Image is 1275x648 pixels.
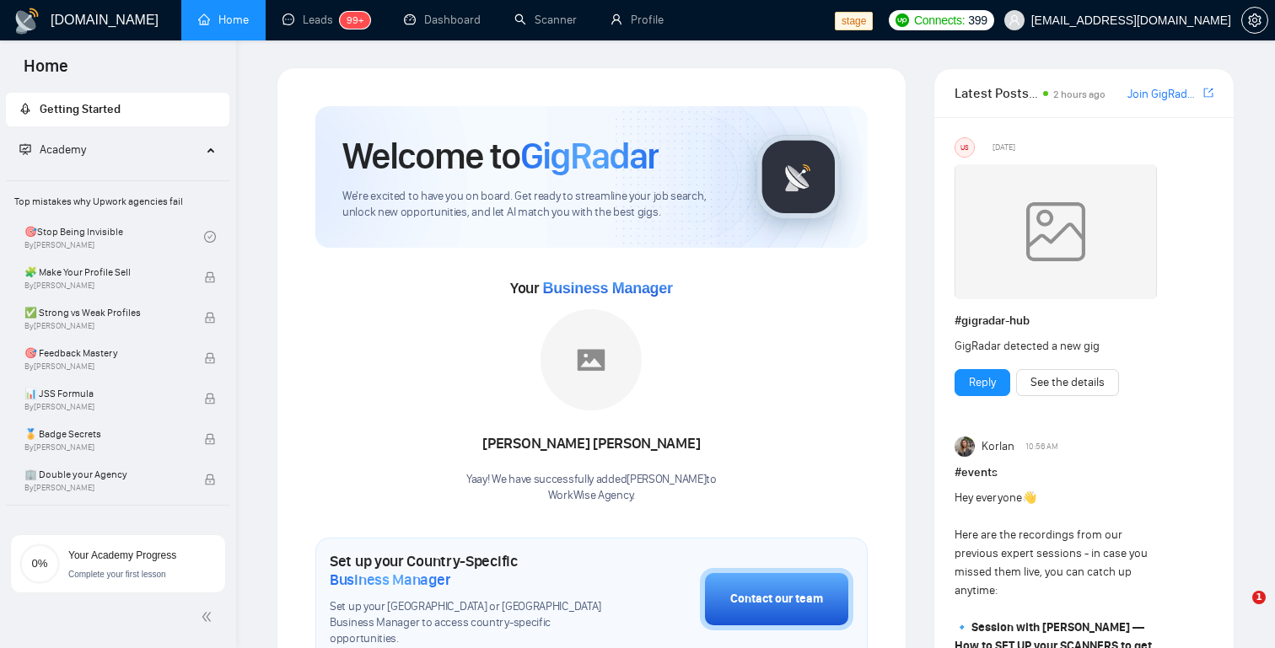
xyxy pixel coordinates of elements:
[955,463,1213,482] h1: # events
[24,426,186,442] span: 🏅 Badge Secrets
[204,352,216,364] span: lock
[1252,591,1266,604] span: 1
[19,103,31,115] span: rocket
[204,312,216,324] span: lock
[982,437,1014,456] span: Korlan
[466,488,717,504] p: WorkWise Agency .
[896,13,909,27] img: upwork-logo.png
[514,13,577,27] a: searchScanner
[1242,13,1267,27] span: setting
[1016,369,1119,396] button: See the details
[6,174,229,620] li: Academy Homepage
[40,102,121,116] span: Getting Started
[510,279,673,297] span: Your
[204,393,216,404] span: lock
[204,231,216,243] span: check-circle
[24,385,186,402] span: 📊 JSS Formula
[955,369,1010,396] button: Reply
[1241,7,1268,34] button: setting
[24,218,204,255] a: 🎯Stop Being InvisibleBy[PERSON_NAME]
[1009,14,1020,26] span: user
[1022,490,1036,505] span: 👋
[282,13,370,27] a: messageLeads99+
[756,135,841,219] img: gigradar-logo.png
[10,54,82,89] span: Home
[955,138,974,157] div: US
[700,568,853,630] button: Contact our team
[1127,85,1200,104] a: Join GigRadar Slack Community
[24,483,186,493] span: By [PERSON_NAME]
[542,280,672,297] span: Business Manager
[1203,86,1213,99] span: export
[19,558,60,569] span: 0%
[68,570,166,579] span: Complete your first lesson
[13,8,40,35] img: logo
[993,140,1015,155] span: [DATE]
[6,93,229,126] li: Getting Started
[1030,373,1105,392] a: See the details
[24,442,186,453] span: By [PERSON_NAME]
[1025,439,1058,454] span: 10:56 AM
[520,133,659,179] span: GigRadar
[24,304,186,321] span: ✅ Strong vs Weak Profiles
[204,271,216,283] span: lock
[1218,591,1258,631] iframe: Intercom live chat
[24,466,186,483] span: 🏢 Double your Agency
[955,312,1213,330] h1: # gigradar-hub
[1053,88,1106,100] span: 2 hours ago
[835,12,873,30] span: stage
[330,552,616,589] h1: Set up your Country-Specific
[1203,85,1213,101] a: export
[955,83,1038,104] span: Latest Posts from the GigRadar Community
[8,185,228,218] span: Top mistakes why Upwork agencies fail
[969,373,996,392] a: Reply
[466,472,717,504] div: Yaay! We have successfully added [PERSON_NAME] to
[340,12,370,29] sup: 99+
[19,143,31,155] span: fund-projection-screen
[342,189,729,221] span: We're excited to have you on board. Get ready to streamline your job search, unlock new opportuni...
[198,13,249,27] a: homeHome
[955,436,975,457] img: Korlan
[1241,13,1268,27] a: setting
[24,281,186,291] span: By [PERSON_NAME]
[955,620,969,635] span: 🔹
[330,599,616,647] span: Set up your [GEOGRAPHIC_DATA] or [GEOGRAPHIC_DATA] Business Manager to access country-specific op...
[68,549,176,561] span: Your Academy Progress
[466,430,717,458] div: [PERSON_NAME] [PERSON_NAME]
[330,570,450,589] span: Business Manager
[40,142,86,157] span: Academy
[24,361,186,372] span: By [PERSON_NAME]
[541,309,642,410] img: placeholder.png
[19,142,86,157] span: Academy
[24,345,186,361] span: 🎯 Feedback Mastery
[24,321,186,331] span: By [PERSON_NAME]
[204,474,216,485] span: lock
[730,590,823,608] div: Contact our team
[955,164,1157,299] img: weqQh+iSagEgQAAAABJRU5ErkJggg==
[955,337,1162,356] div: GigRadar detected a new gig
[24,264,186,281] span: 🧩 Make Your Profile Sell
[914,11,965,29] span: Connects:
[204,433,216,445] span: lock
[968,11,987,29] span: 399
[8,509,228,543] span: BONUS
[201,608,218,625] span: double-left
[611,13,664,27] a: userProfile
[24,402,186,412] span: By [PERSON_NAME]
[342,133,659,179] h1: Welcome to
[404,13,481,27] a: dashboardDashboard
